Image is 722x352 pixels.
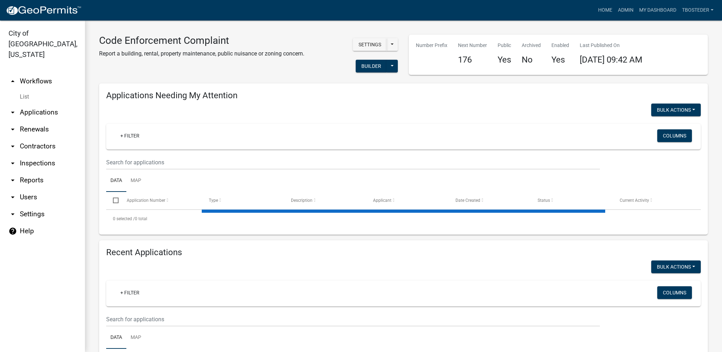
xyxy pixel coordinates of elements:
[538,198,550,203] span: Status
[99,49,304,58] p: Report a building, rental, property maintenance, public nuisance or zoning concern.
[522,55,541,65] h4: No
[636,4,679,17] a: My Dashboard
[498,55,511,65] h4: Yes
[498,42,511,49] p: Public
[353,38,387,51] button: Settings
[8,108,17,117] i: arrow_drop_down
[458,42,487,49] p: Next Number
[522,42,541,49] p: Archived
[657,286,692,299] button: Columns
[8,210,17,218] i: arrow_drop_down
[615,4,636,17] a: Admin
[8,125,17,134] i: arrow_drop_down
[113,216,135,221] span: 0 selected /
[106,312,600,327] input: Search for applications
[455,198,480,203] span: Date Created
[202,192,284,209] datatable-header-cell: Type
[8,159,17,168] i: arrow_drop_down
[416,42,447,49] p: Number Prefix
[106,327,126,349] a: Data
[679,4,716,17] a: tbosteder
[373,198,391,203] span: Applicant
[284,192,366,209] datatable-header-cell: Description
[115,129,145,142] a: + Filter
[8,227,17,235] i: help
[651,104,701,116] button: Bulk Actions
[620,198,649,203] span: Current Activity
[106,210,701,228] div: 0 total
[580,55,642,65] span: [DATE] 09:42 AM
[366,192,448,209] datatable-header-cell: Applicant
[126,170,145,192] a: Map
[209,198,218,203] span: Type
[291,198,313,203] span: Description
[127,198,165,203] span: Application Number
[356,60,387,72] button: Builder
[448,192,531,209] datatable-header-cell: Date Created
[115,286,145,299] a: + Filter
[99,35,304,47] h3: Code Enforcement Complaint
[106,155,600,170] input: Search for applications
[8,142,17,151] i: arrow_drop_down
[8,77,17,86] i: arrow_drop_up
[120,192,202,209] datatable-header-cell: Application Number
[551,55,569,65] h4: Yes
[106,170,126,192] a: Data
[106,247,701,258] h4: Recent Applications
[8,193,17,201] i: arrow_drop_down
[106,192,120,209] datatable-header-cell: Select
[8,176,17,184] i: arrow_drop_down
[531,192,613,209] datatable-header-cell: Status
[580,42,642,49] p: Last Published On
[106,90,701,101] h4: Applications Needing My Attention
[458,55,487,65] h4: 176
[613,192,695,209] datatable-header-cell: Current Activity
[657,129,692,142] button: Columns
[551,42,569,49] p: Enabled
[126,327,145,349] a: Map
[651,260,701,273] button: Bulk Actions
[595,4,615,17] a: Home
